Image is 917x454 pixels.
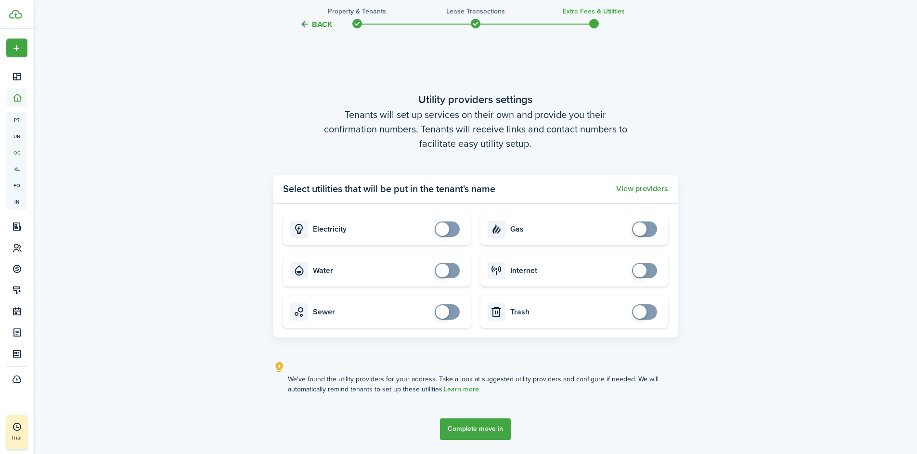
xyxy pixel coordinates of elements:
a: kl [6,161,27,177]
button: Complete move in [440,418,511,440]
wizard-step-header-title: Utility providers settings [273,91,678,107]
p: Trial [11,433,50,442]
button: Back [300,19,332,29]
h3: Extra fees & Utilities [563,6,625,16]
a: in [6,194,27,210]
a: oc [6,144,27,161]
h3: Property & Tenants [328,6,386,16]
wizard-step-header-description: Tenants will set up services on their own and provide you their confirmation numbers. Tenants wil... [273,107,678,151]
a: pt [6,112,27,128]
i: outline [273,362,285,373]
card-title: Gas [510,225,627,233]
card-title: Electricity [313,225,430,233]
a: eq [6,177,27,194]
a: Trial [6,415,27,449]
img: TenantCloud [9,10,22,19]
card-title: Internet [510,266,627,275]
h3: Lease Transactions [446,6,505,16]
button: Open menu [6,39,27,57]
card-title: Sewer [313,308,430,316]
button: View providers [616,184,668,193]
card-title: Water [313,266,430,275]
a: un [6,128,27,144]
card-title: Trash [510,308,627,316]
panel-main-title: Select utilities that will be put in the tenant's name [283,182,495,196]
explanation-description: We've found the utility providers for your address. Take a look at suggested utility providers an... [288,374,678,394]
a: Learn more [444,386,479,393]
